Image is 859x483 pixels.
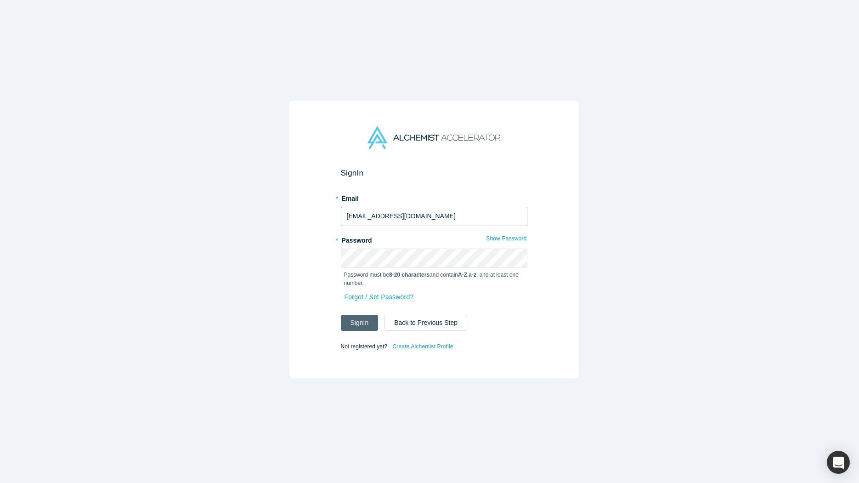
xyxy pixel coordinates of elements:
[469,272,476,278] strong: a-z
[344,271,524,287] p: Password must be and contain , , and at least one number.
[367,126,500,149] img: Alchemist Accelerator Logo
[344,289,414,305] a: Forgot / Set Password?
[392,341,453,352] a: Create Alchemist Profile
[341,168,527,178] h2: Sign In
[389,272,429,278] strong: 8-20 characters
[341,343,387,350] span: Not registered yet?
[458,272,467,278] strong: A-Z
[341,233,527,245] label: Password
[341,315,379,331] button: SignIn
[341,191,527,204] label: Email
[384,315,467,331] button: Back to Previous Step
[486,233,527,244] button: Show Password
